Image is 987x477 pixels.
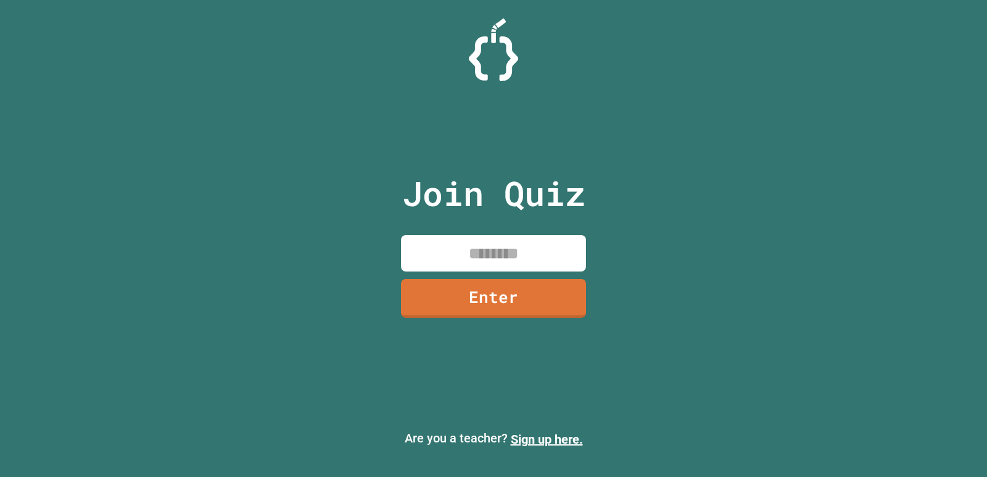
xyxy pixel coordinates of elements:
[511,432,583,447] a: Sign up here.
[401,279,586,318] a: Enter
[10,429,977,449] p: Are you a teacher?
[935,428,975,465] iframe: chat widget
[469,19,518,81] img: Logo.svg
[885,374,975,426] iframe: chat widget
[402,168,585,219] p: Join Quiz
